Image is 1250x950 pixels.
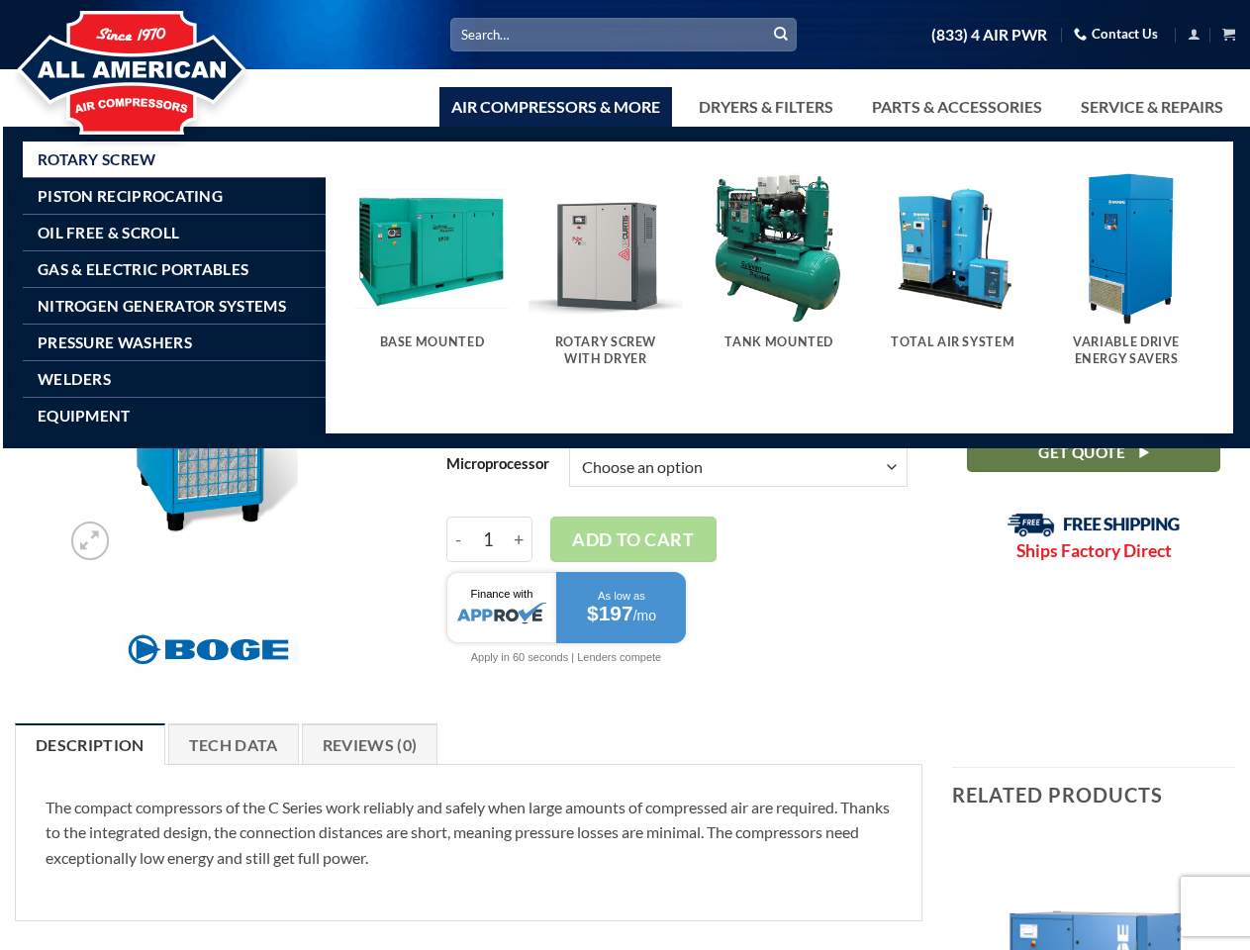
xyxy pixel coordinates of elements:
[952,768,1235,821] h3: Related products
[38,298,286,314] span: Nitrogen Generator Systems
[38,225,179,240] span: Oil Free & Scroll
[446,517,470,562] input: Reduce quantity of Boge 10 HP Base | 3-Phase 208-575V | 100-190 PSI | MPCB-F | C9N
[529,171,683,326] img: Rotary Screw With Dryer
[119,624,298,674] img: Boge
[38,371,111,387] span: Welders
[1059,334,1194,367] h5: Variable Drive Energy Savers
[439,87,672,127] a: Air Compressors & More
[931,18,1047,52] a: (833) 4 AIR PWR
[470,517,507,562] input: Product quantity
[302,723,438,765] a: Reviews (0)
[529,171,683,387] a: Visit product category Rotary Screw With Dryer
[702,171,856,326] img: Tank Mounted
[1222,22,1235,47] a: View cart
[38,261,248,277] span: Gas & Electric Portables
[1038,440,1125,465] span: Get Quote
[38,151,156,167] span: Rotary Screw
[876,171,1030,370] a: Visit product category Total Air System
[550,517,717,562] button: Add to cart
[168,723,299,765] a: Tech Data
[71,522,110,560] a: Zoom
[712,334,846,350] h5: Tank Mounted
[46,795,892,871] p: The compact compressors of the C Series work reliably and safely when large amounts of compressed...
[1016,540,1172,561] strong: Ships Factory Direct
[446,456,549,472] label: Microprocessor
[702,171,856,370] a: Visit product category Tank Mounted
[38,334,192,350] span: Pressure Washers
[1074,19,1158,49] a: Contact Us
[766,20,796,49] button: Submit
[1069,87,1235,127] a: Service & Repairs
[1049,171,1203,387] a: Visit product category Variable Drive Energy Savers
[876,171,1030,326] img: Total Air System
[38,408,131,424] span: Equipment
[967,433,1220,472] a: Get Quote
[860,87,1054,127] a: Parts & Accessories
[354,171,509,326] img: Base Mounted
[15,723,165,765] a: Description
[38,188,223,204] span: Piston Reciprocating
[1008,513,1181,537] img: Free Shipping
[1049,171,1203,326] img: Variable Drive Energy Savers
[538,334,673,367] h5: Rotary Screw With Dryer
[450,18,797,50] input: Search…
[364,334,499,350] h5: Base Mounted
[1188,22,1201,47] a: Login
[886,334,1020,350] h5: Total Air System
[507,517,532,562] input: Increase quantity of Boge 10 HP Base | 3-Phase 208-575V | 100-190 PSI | MPCB-F | C9N
[354,171,509,370] a: Visit product category Base Mounted
[687,87,845,127] a: Dryers & Filters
